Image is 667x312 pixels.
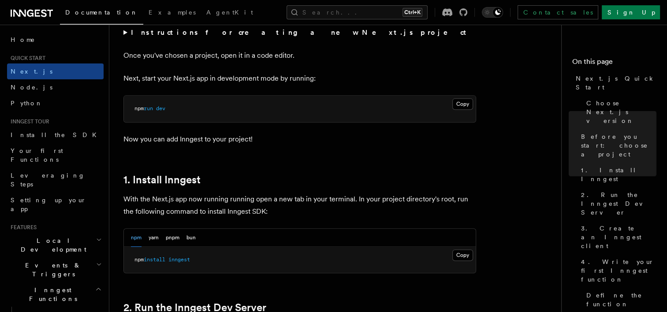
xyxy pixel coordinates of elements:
button: Inngest Functions [7,282,104,307]
span: Setting up your app [11,197,86,212]
span: Choose Next.js version [586,99,656,125]
button: bun [186,229,196,247]
button: Local Development [7,233,104,257]
a: Setting up your app [7,192,104,217]
span: dev [156,105,165,111]
kbd: Ctrl+K [402,8,422,17]
a: AgentKit [201,3,258,24]
a: Sign Up [602,5,660,19]
span: Install the SDK [11,131,102,138]
span: 2. Run the Inngest Dev Server [581,190,656,217]
span: Python [11,100,43,107]
summary: Instructions for creating a new Next.js project [123,26,476,39]
p: With the Next.js app now running running open a new tab in your terminal. In your project directo... [123,193,476,218]
a: Home [7,32,104,48]
span: Define the function [586,291,656,308]
span: npm [134,105,144,111]
button: Copy [452,249,473,261]
span: Quick start [7,55,45,62]
span: Node.js [11,84,52,91]
a: Python [7,95,104,111]
span: Features [7,224,37,231]
p: Now you can add Inngest to your project! [123,133,476,145]
a: Before you start: choose a project [578,129,656,162]
span: AgentKit [206,9,253,16]
span: Before you start: choose a project [581,132,656,159]
span: 3. Create an Inngest client [581,224,656,250]
button: yarn [149,229,159,247]
a: 4. Write your first Inngest function [578,254,656,287]
span: Leveraging Steps [11,172,85,188]
span: Examples [149,9,196,16]
span: install [144,256,165,263]
a: Install the SDK [7,127,104,143]
button: Copy [452,98,473,110]
p: Next, start your Next.js app in development mode by running: [123,72,476,85]
span: Events & Triggers [7,261,96,279]
a: Define the function [583,287,656,312]
a: Contact sales [518,5,598,19]
span: 4. Write your first Inngest function [581,257,656,284]
span: inngest [168,256,190,263]
button: pnpm [166,229,179,247]
a: Documentation [60,3,143,25]
span: Next.js [11,68,52,75]
a: Node.js [7,79,104,95]
button: Search...Ctrl+K [287,5,428,19]
a: Choose Next.js version [583,95,656,129]
p: Once you've chosen a project, open it in a code editor. [123,49,476,62]
a: 2. Run the Inngest Dev Server [578,187,656,220]
span: Inngest Functions [7,286,95,303]
a: Next.js Quick Start [572,71,656,95]
a: 1. Install Inngest [123,174,201,186]
a: 3. Create an Inngest client [578,220,656,254]
a: Next.js [7,63,104,79]
h4: On this page [572,56,656,71]
span: Local Development [7,236,96,254]
button: Events & Triggers [7,257,104,282]
a: Leveraging Steps [7,167,104,192]
span: npm [134,256,144,263]
button: Toggle dark mode [482,7,503,18]
span: run [144,105,153,111]
span: Inngest tour [7,118,49,125]
a: 1. Install Inngest [578,162,656,187]
span: Your first Functions [11,147,63,163]
strong: Instructions for creating a new Next.js project [131,28,470,37]
span: Documentation [65,9,138,16]
a: Examples [143,3,201,24]
span: Home [11,35,35,44]
span: 1. Install Inngest [581,166,656,183]
a: Your first Functions [7,143,104,167]
span: Next.js Quick Start [576,74,656,92]
button: npm [131,229,142,247]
